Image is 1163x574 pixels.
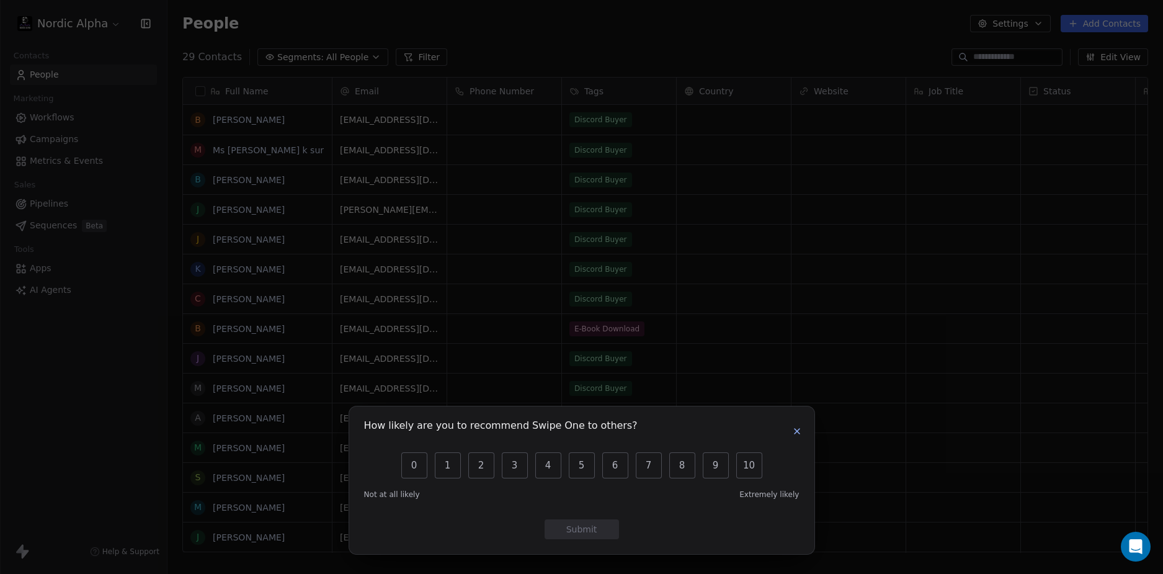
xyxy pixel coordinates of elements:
[401,452,427,478] button: 0
[364,421,638,434] h1: How likely are you to recommend Swipe One to others?
[736,452,762,478] button: 10
[636,452,662,478] button: 7
[435,452,461,478] button: 1
[739,490,799,500] span: Extremely likely
[602,452,628,478] button: 6
[502,452,528,478] button: 3
[364,490,420,500] span: Not at all likely
[545,519,619,539] button: Submit
[535,452,561,478] button: 4
[468,452,494,478] button: 2
[703,452,729,478] button: 9
[569,452,595,478] button: 5
[669,452,695,478] button: 8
